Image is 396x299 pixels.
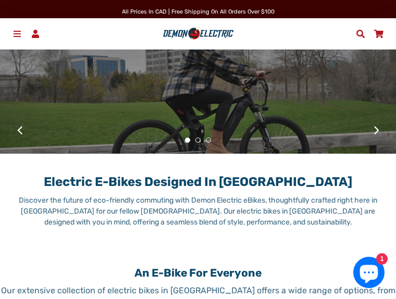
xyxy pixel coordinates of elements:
[161,27,236,41] img: Demon Electric logo
[185,138,190,143] button: 1 of 3
[8,195,388,228] p: Discover the future of eco-friendly commuting with Demon Electric eBikes, thoughtfully crafted ri...
[8,164,388,190] h1: Electric E-Bikes Designed in [GEOGRAPHIC_DATA]
[122,8,275,15] span: All Prices in CAD | Free shipping on all orders over $100
[350,257,388,291] inbox-online-store-chat: Shopify online store chat
[206,138,211,143] button: 3 of 3
[195,138,201,143] button: 2 of 3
